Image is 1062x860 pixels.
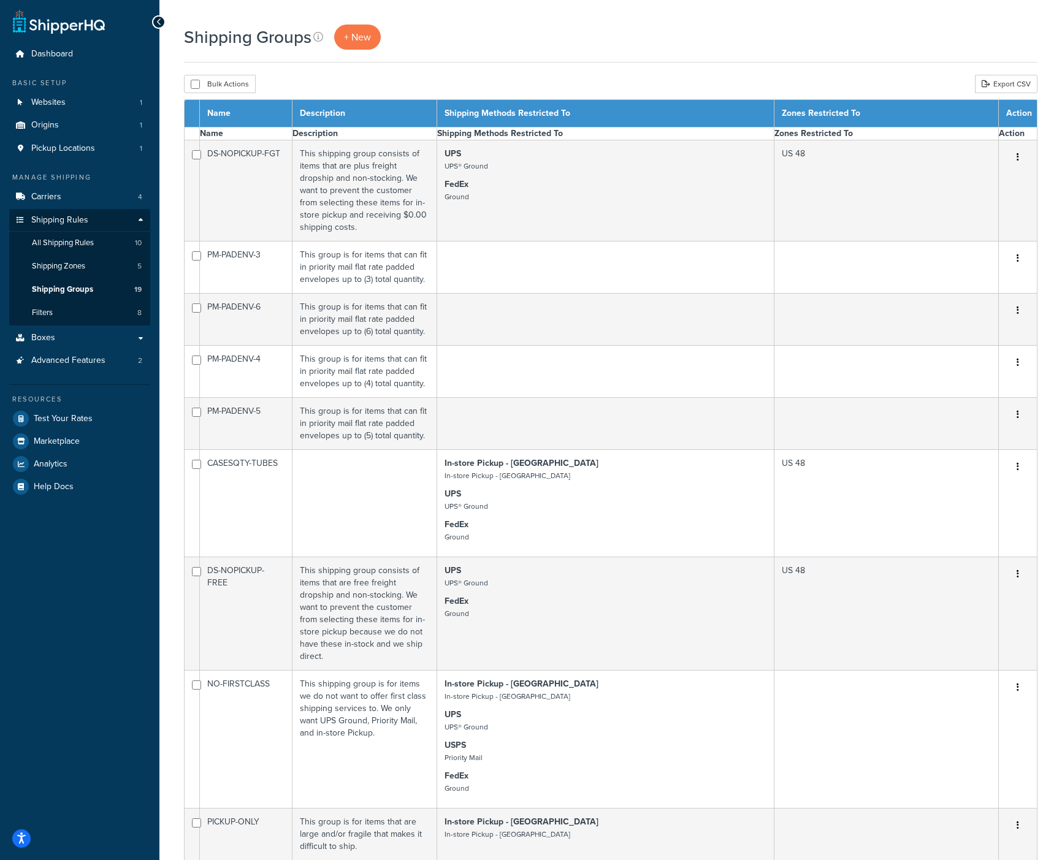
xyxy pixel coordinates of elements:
a: + New [334,25,381,50]
a: Marketplace [9,430,150,452]
a: Filters 8 [9,302,150,324]
span: Marketplace [34,436,80,447]
small: UPS® Ground [445,721,488,733]
a: Shipping Zones 5 [9,255,150,278]
span: Advanced Features [31,356,105,366]
a: Websites 1 [9,91,150,114]
td: This group is for items that can fit in priority mail flat rate padded envelopes up to (6) total ... [292,294,437,346]
td: This group is for items that can fit in priority mail flat rate padded envelopes up to (4) total ... [292,346,437,398]
td: PM-PADENV-4 [200,346,292,398]
strong: USPS [445,739,466,752]
span: Filters [32,308,53,318]
div: Resources [9,394,150,405]
li: Shipping Groups [9,278,150,301]
a: Origins 1 [9,114,150,137]
strong: FedEx [445,518,468,531]
a: Test Your Rates [9,408,150,430]
a: Shipping Rules [9,209,150,232]
span: 5 [137,261,142,272]
li: Shipping Rules [9,209,150,325]
td: NO-FIRSTCLASS [200,671,292,809]
th: Zones Restricted To [774,100,999,127]
strong: UPS [445,708,461,721]
span: Test Your Rates [34,414,93,424]
th: Description [292,100,437,127]
th: Zones Restricted To [774,127,999,140]
small: UPS® Ground [445,161,488,172]
span: 19 [134,284,142,295]
td: PM-PADENV-3 [200,242,292,294]
strong: In-store Pickup - [GEOGRAPHIC_DATA] [445,457,598,470]
th: Description [292,127,437,140]
li: Origins [9,114,150,137]
span: 1 [140,97,142,108]
a: Carriers 4 [9,186,150,208]
li: Carriers [9,186,150,208]
span: Help Docs [34,482,74,492]
a: Advanced Features 2 [9,349,150,372]
td: This group is for items that can fit in priority mail flat rate padded envelopes up to (5) total ... [292,398,437,450]
span: 8 [137,308,142,318]
th: Name [200,100,292,127]
th: Action [999,127,1037,140]
td: This shipping group consists of items that are free freight dropship and non-stocking. We want to... [292,557,437,671]
span: Websites [31,97,66,108]
span: + New [344,30,371,44]
li: Pickup Locations [9,137,150,160]
td: This shipping group is for items we do not want to offer first class shipping services to. We onl... [292,671,437,809]
small: Ground [445,531,469,542]
small: UPS® Ground [445,501,488,512]
span: 1 [140,120,142,131]
span: Shipping Rules [31,215,88,226]
li: Boxes [9,327,150,349]
td: CASESQTY-TUBES [200,450,292,557]
li: Help Docs [9,476,150,498]
td: DS-NOPICKUP-FREE [200,557,292,671]
span: Analytics [34,459,67,470]
span: 4 [138,192,142,202]
strong: In-store Pickup - [GEOGRAPHIC_DATA] [445,815,598,828]
strong: UPS [445,487,461,500]
small: Ground [445,783,469,794]
span: Dashboard [31,49,73,59]
td: PM-PADENV-5 [200,398,292,450]
span: Shipping Groups [32,284,93,295]
small: Priority Mail [445,752,483,763]
span: Boxes [31,333,55,343]
strong: FedEx [445,178,468,191]
small: Ground [445,191,469,202]
small: In-store Pickup - [GEOGRAPHIC_DATA] [445,829,570,840]
th: Name [200,127,292,140]
th: Shipping Methods Restricted To [437,127,774,140]
span: 1 [140,143,142,154]
th: Shipping Methods Restricted To [437,100,774,127]
td: US 48 [774,140,999,242]
h1: Shipping Groups [184,25,311,49]
span: Pickup Locations [31,143,95,154]
small: Ground [445,608,469,619]
span: 10 [135,238,142,248]
li: Advanced Features [9,349,150,372]
td: US 48 [774,557,999,671]
td: DS-NOPICKUP-FGT [200,140,292,242]
span: Origins [31,120,59,131]
td: US 48 [774,450,999,557]
span: Carriers [31,192,61,202]
a: Pickup Locations 1 [9,137,150,160]
a: Export CSV [975,75,1037,93]
div: Basic Setup [9,78,150,88]
small: UPS® Ground [445,577,488,588]
th: Action [999,100,1037,127]
span: All Shipping Rules [32,238,94,248]
small: In-store Pickup - [GEOGRAPHIC_DATA] [445,691,570,702]
a: All Shipping Rules 10 [9,232,150,254]
strong: FedEx [445,595,468,607]
strong: UPS [445,147,461,160]
button: Bulk Actions [184,75,256,93]
li: Filters [9,302,150,324]
span: Shipping Zones [32,261,85,272]
a: Analytics [9,453,150,475]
